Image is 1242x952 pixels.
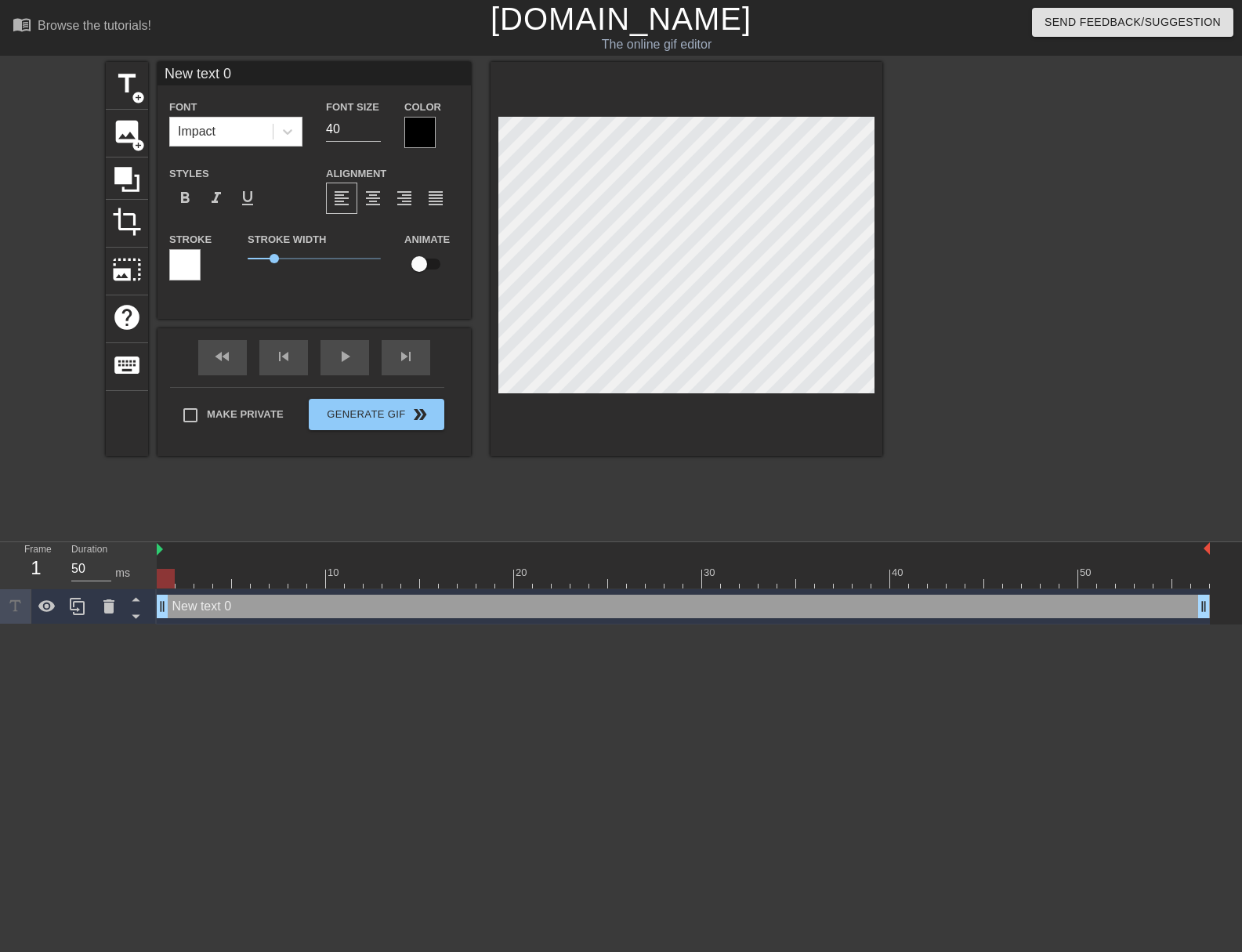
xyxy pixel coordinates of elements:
button: Generate Gif [309,399,444,430]
span: Generate Gif [315,405,438,424]
span: play_arrow [335,347,354,366]
span: double_arrow [411,405,429,424]
button: Send Feedback/Suggestion [1032,8,1233,37]
label: Duration [71,545,107,555]
label: Alignment [326,166,386,182]
span: keyboard [112,350,142,380]
div: Browse the tutorials! [38,19,151,32]
span: fast_rewind [213,347,232,366]
span: skip_next [396,347,415,366]
span: format_align_justify [426,189,445,208]
span: format_underline [238,189,257,208]
span: Send Feedback/Suggestion [1045,13,1221,32]
div: Frame [13,542,60,588]
label: Styles [169,166,209,182]
div: 1 [24,554,48,582]
span: drag_handle [1196,599,1211,614]
span: Make Private [207,407,284,422]
a: [DOMAIN_NAME] [491,2,751,36]
span: format_align_left [332,189,351,208]
div: 30 [704,565,718,581]
span: skip_previous [274,347,293,366]
label: Stroke [169,232,212,248]
span: add_circle [132,139,145,152]
div: 40 [892,565,906,581]
span: format_align_right [395,189,414,208]
span: format_align_center [364,189,382,208]
span: format_italic [207,189,226,208]
span: add_circle [132,91,145,104]
label: Color [404,100,441,115]
div: ms [115,565,130,581]
span: drag_handle [154,599,170,614]
span: help [112,302,142,332]
label: Animate [404,232,450,248]
span: photo_size_select_large [112,255,142,284]
div: The online gif editor [422,35,891,54]
span: title [112,69,142,99]
img: bound-end.png [1204,542,1210,555]
div: 20 [516,565,530,581]
span: image [112,117,142,147]
label: Font Size [326,100,379,115]
a: Browse the tutorials! [13,15,151,39]
span: menu_book [13,15,31,34]
span: format_bold [176,189,194,208]
span: crop [112,207,142,237]
div: Impact [178,122,215,141]
label: Stroke Width [248,232,326,248]
div: 10 [328,565,342,581]
label: Font [169,100,197,115]
div: 50 [1080,565,1094,581]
